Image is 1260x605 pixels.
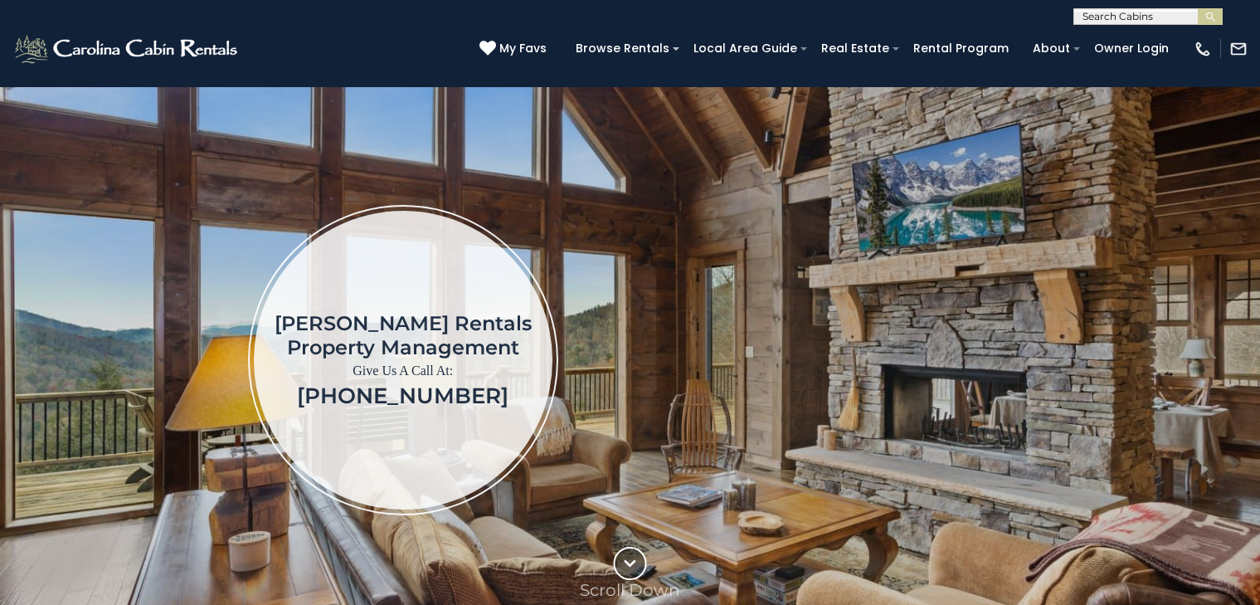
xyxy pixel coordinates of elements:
p: Scroll Down [580,580,680,600]
a: Local Area Guide [685,36,805,61]
a: Browse Rentals [567,36,678,61]
img: White-1-2.png [12,32,242,66]
iframe: New Contact Form [781,136,1236,583]
a: [PHONE_NUMBER] [297,383,508,409]
img: mail-regular-white.png [1229,40,1248,58]
a: Owner Login [1086,36,1177,61]
h1: [PERSON_NAME] Rentals Property Management [275,311,532,359]
a: About [1024,36,1078,61]
a: My Favs [479,40,551,58]
img: phone-regular-white.png [1194,40,1212,58]
p: Give Us A Call At: [275,359,532,383]
a: Rental Program [905,36,1017,61]
span: My Favs [499,40,547,57]
a: Real Estate [813,36,898,61]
